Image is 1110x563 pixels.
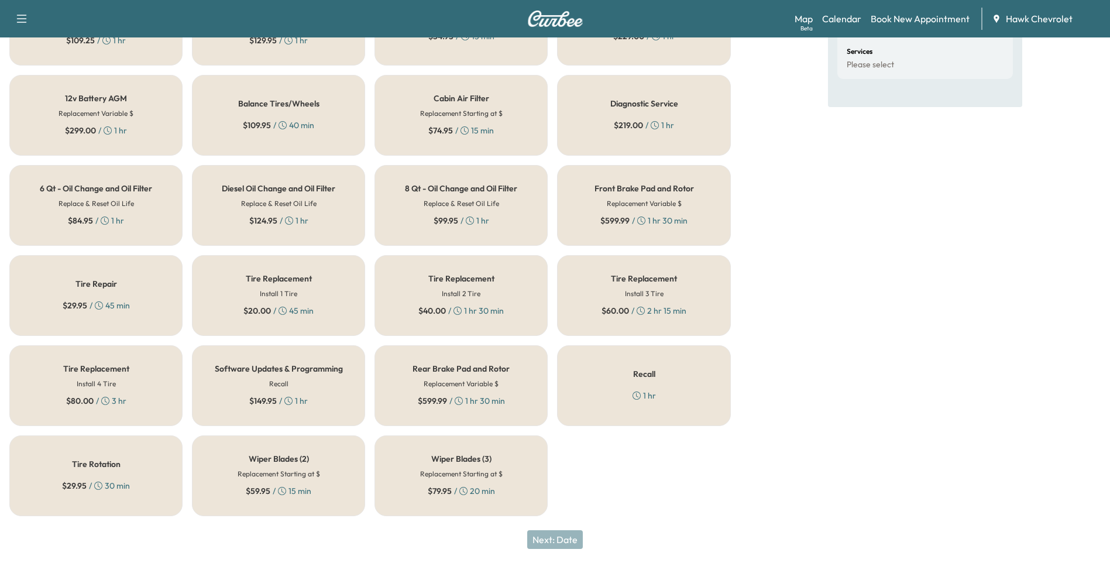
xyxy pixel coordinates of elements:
span: $ 299.00 [65,125,96,136]
span: $ 129.95 [249,35,277,46]
span: $ 109.95 [243,119,271,131]
div: / 1 hr [65,125,127,136]
div: / 1 hr [249,35,308,46]
h6: Replace & Reset Oil Life [59,198,134,209]
div: 1 hr [633,390,656,401]
h5: Balance Tires/Wheels [238,99,319,108]
span: $ 80.00 [66,395,94,407]
span: $ 599.99 [600,215,630,226]
h6: Replacement Variable $ [607,198,682,209]
div: / 1 hr [249,215,308,226]
h6: Replace & Reset Oil Life [241,198,317,209]
h5: Wiper Blades (2) [249,455,309,463]
h5: 6 Qt - Oil Change and Oil Filter [40,184,152,193]
div: / 1 hr [66,35,126,46]
h6: Replacement Starting at $ [420,108,503,119]
h6: Replace & Reset Oil Life [424,198,499,209]
h5: Front Brake Pad and Rotor [594,184,694,193]
span: $ 79.95 [428,485,452,497]
a: MapBeta [795,12,813,26]
h6: Replacement Starting at $ [420,469,503,479]
span: $ 149.95 [249,395,277,407]
div: Beta [800,24,813,33]
h5: Wiper Blades (3) [431,455,492,463]
h5: Diagnostic Service [610,99,678,108]
span: $ 599.99 [418,395,447,407]
span: $ 59.95 [246,485,270,497]
h5: Tire Replacement [246,274,312,283]
h5: Tire Replacement [63,365,129,373]
span: $ 29.95 [63,300,87,311]
h5: Software Updates & Programming [215,365,343,373]
h5: Tire Repair [75,280,117,288]
h6: Install 4 Tire [77,379,116,389]
div: / 3 hr [66,395,126,407]
span: $ 219.00 [614,119,643,131]
h5: Recall [633,370,655,378]
h5: Rear Brake Pad and Rotor [413,365,510,373]
div: / 1 hr 30 min [418,305,504,317]
h5: 12v Battery AGM [65,94,127,102]
a: Book New Appointment [871,12,970,26]
div: / 1 hr [249,395,308,407]
h5: Tire Replacement [611,274,677,283]
h5: Diesel Oil Change and Oil Filter [222,184,335,193]
span: $ 109.25 [66,35,95,46]
div: / 15 min [246,485,311,497]
h5: 8 Qt - Oil Change and Oil Filter [405,184,517,193]
div: / 1 hr [68,215,124,226]
h6: Replacement Variable $ [424,379,499,389]
h5: Tire Replacement [428,274,494,283]
div: / 1 hr [434,215,489,226]
div: / 15 min [428,125,494,136]
div: / 45 min [243,305,314,317]
h6: Install 2 Tire [442,289,480,299]
div: / 1 hr 30 min [600,215,688,226]
h6: Recall [269,379,288,389]
span: $ 20.00 [243,305,271,317]
h5: Tire Rotation [72,460,121,468]
h6: Services [847,48,872,55]
div: / 30 min [62,480,130,492]
span: $ 74.95 [428,125,453,136]
span: $ 60.00 [602,305,629,317]
h6: Install 3 Tire [625,289,664,299]
span: $ 40.00 [418,305,446,317]
h6: Replacement Starting at $ [238,469,320,479]
h6: Replacement Variable $ [59,108,133,119]
div: / 40 min [243,119,314,131]
div: / 1 hr 30 min [418,395,505,407]
span: $ 124.95 [249,215,277,226]
p: Please select [847,60,894,70]
a: Calendar [822,12,861,26]
div: / 20 min [428,485,495,497]
span: $ 84.95 [68,215,93,226]
span: $ 29.95 [62,480,87,492]
span: $ 99.95 [434,215,458,226]
div: / 1 hr [614,119,674,131]
img: Curbee Logo [527,11,583,27]
h5: Cabin Air Filter [434,94,489,102]
div: / 45 min [63,300,130,311]
h6: Install 1 Tire [260,289,297,299]
div: / 2 hr 15 min [602,305,686,317]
